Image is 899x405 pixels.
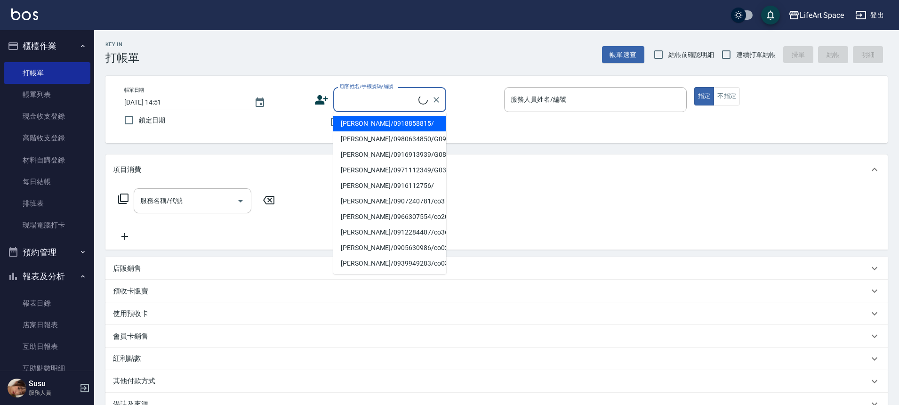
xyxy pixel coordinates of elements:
[105,302,888,325] div: 使用預收卡
[105,51,139,65] h3: 打帳單
[430,93,443,106] button: Clear
[736,50,776,60] span: 連續打單結帳
[333,131,446,147] li: [PERSON_NAME]/0980634850/G097
[4,149,90,171] a: 材料自購登錄
[851,7,888,24] button: 登出
[340,83,393,90] label: 顧客姓名/手機號碼/編號
[785,6,848,25] button: LifeArt Space
[124,87,144,94] label: 帳單日期
[105,280,888,302] div: 預收卡販賣
[800,9,844,21] div: LifeArt Space
[668,50,714,60] span: 結帳前確認明細
[4,193,90,214] a: 排班表
[8,379,26,397] img: Person
[29,379,77,389] h5: Susu
[113,309,148,319] p: 使用預收卡
[105,257,888,280] div: 店販銷售
[602,46,644,64] button: 帳單速查
[694,87,714,105] button: 指定
[105,325,888,348] div: 會員卡銷售
[4,240,90,265] button: 預約管理
[4,34,90,58] button: 櫃檯作業
[333,256,446,271] li: [PERSON_NAME]/0939949283/co030
[4,105,90,127] a: 現金收支登錄
[4,84,90,105] a: 帳單列表
[105,41,139,48] h2: Key In
[333,116,446,131] li: [PERSON_NAME]/0918858815/
[233,194,248,209] button: Open
[113,165,141,175] p: 項目消費
[761,6,780,24] button: save
[4,357,90,379] a: 互助點數明細
[124,95,245,110] input: YYYY/MM/DD hh:mm
[333,162,446,178] li: [PERSON_NAME]/0971112349/G039
[4,214,90,236] a: 現場電腦打卡
[333,147,446,162] li: [PERSON_NAME]/0916913939/G087
[333,240,446,256] li: [PERSON_NAME]/0905630986/co027*
[4,314,90,336] a: 店家日報表
[714,87,740,105] button: 不指定
[113,354,146,364] p: 紅利點數
[29,389,77,397] p: 服務人員
[11,8,38,20] img: Logo
[113,332,148,341] p: 會員卡銷售
[333,194,446,209] li: [PERSON_NAME]/0907240781/co370*
[113,264,141,274] p: 店販銷售
[139,115,165,125] span: 鎖定日期
[4,336,90,357] a: 互助日報表
[4,62,90,84] a: 打帳單
[333,178,446,194] li: [PERSON_NAME]/0916112756/
[4,292,90,314] a: 報表目錄
[113,376,160,387] p: 其他付款方式
[333,209,446,225] li: [PERSON_NAME]/0966307554/co201*
[4,264,90,289] button: 報表及分析
[4,127,90,149] a: 高階收支登錄
[105,348,888,370] div: 紅利點數
[333,225,446,240] li: [PERSON_NAME]/0912284407/co364*
[333,271,446,287] li: [PERSON_NAME]/0986661305/G002
[113,286,148,296] p: 預收卡販賣
[105,154,888,185] div: 項目消費
[4,171,90,193] a: 每日結帳
[249,91,271,114] button: Choose date, selected date is 2025-08-12
[105,370,888,393] div: 其他付款方式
